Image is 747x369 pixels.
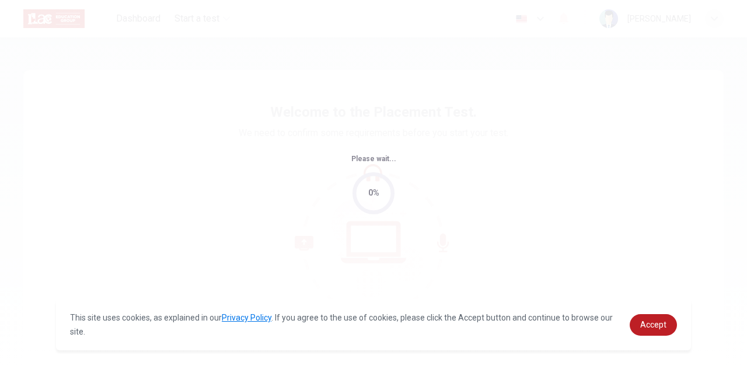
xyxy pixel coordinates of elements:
span: Please wait... [351,155,396,163]
a: dismiss cookie message [630,314,677,336]
div: 0% [368,186,379,200]
span: This site uses cookies, as explained in our . If you agree to the use of cookies, please click th... [70,313,613,336]
div: cookieconsent [56,299,691,350]
span: Accept [640,320,666,329]
a: Privacy Policy [222,313,271,322]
